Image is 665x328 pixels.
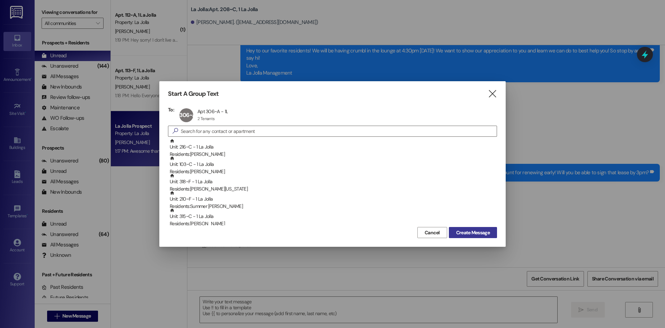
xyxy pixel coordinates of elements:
[170,127,181,135] i: 
[170,191,497,210] div: Unit: 210~F - 1 La Jolla
[488,90,497,98] i: 
[170,168,497,175] div: Residents: [PERSON_NAME]
[170,138,497,158] div: Unit: 216~C - 1 La Jolla
[417,227,447,238] button: Cancel
[449,227,497,238] button: Create Message
[168,191,497,208] div: Unit: 210~F - 1 La JollaResidents:Summer [PERSON_NAME]
[168,173,497,191] div: Unit: 318~F - 1 La JollaResidents:[PERSON_NAME][US_STATE]
[168,107,174,113] h3: To:
[181,126,497,136] input: Search for any contact or apartment
[168,156,497,173] div: Unit: 103~C - 1 La JollaResidents:[PERSON_NAME]
[168,208,497,225] div: Unit: 315~C - 1 La JollaResidents:[PERSON_NAME]
[170,185,497,193] div: Residents: [PERSON_NAME][US_STATE]
[170,203,497,210] div: Residents: Summer [PERSON_NAME]
[170,151,497,158] div: Residents: [PERSON_NAME]
[168,90,219,98] h3: Start A Group Text
[170,173,497,193] div: Unit: 318~F - 1 La Jolla
[425,229,440,236] span: Cancel
[170,156,497,176] div: Unit: 103~C - 1 La Jolla
[197,108,228,115] div: Apt 306~A - 1L
[197,116,215,121] div: 2 Tenants
[456,229,490,236] span: Create Message
[179,111,196,119] span: 306~A
[168,138,497,156] div: Unit: 216~C - 1 La JollaResidents:[PERSON_NAME]
[170,220,497,227] div: Residents: [PERSON_NAME]
[170,208,497,228] div: Unit: 315~C - 1 La Jolla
